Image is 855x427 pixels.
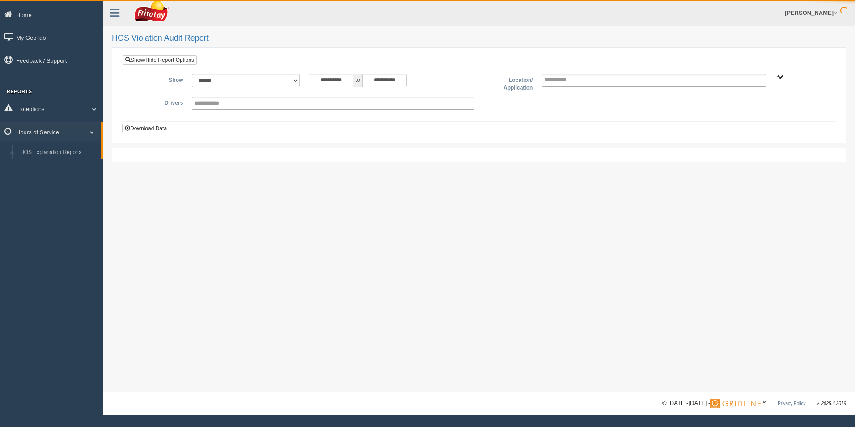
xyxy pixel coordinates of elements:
button: Download Data [122,124,169,133]
label: Location/ Application [479,74,537,92]
a: Show/Hide Report Options [123,55,197,65]
img: Gridline [710,399,761,408]
h2: HOS Violation Audit Report [112,34,846,43]
label: Show [129,74,187,85]
span: v. 2025.4.2019 [817,401,846,406]
div: © [DATE]-[DATE] - ™ [662,399,846,408]
a: Privacy Policy [778,401,805,406]
a: HOS Explanation Reports [16,145,101,161]
span: to [353,74,362,87]
label: Drivers [129,97,187,107]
